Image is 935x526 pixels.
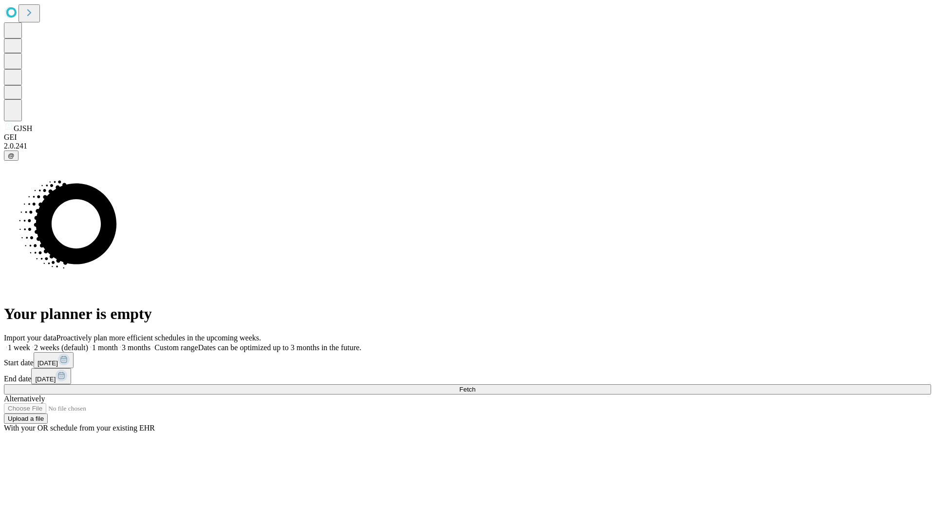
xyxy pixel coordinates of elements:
div: 2.0.241 [4,142,931,150]
span: 1 week [8,343,30,352]
button: Fetch [4,384,931,394]
span: 2 weeks (default) [34,343,88,352]
span: Dates can be optimized up to 3 months in the future. [198,343,361,352]
span: 3 months [122,343,150,352]
button: Upload a file [4,413,48,424]
span: @ [8,152,15,159]
span: Import your data [4,334,56,342]
span: [DATE] [37,359,58,367]
button: [DATE] [31,368,71,384]
span: 1 month [92,343,118,352]
span: Fetch [459,386,475,393]
span: Alternatively [4,394,45,403]
div: Start date [4,352,931,368]
span: With your OR schedule from your existing EHR [4,424,155,432]
h1: Your planner is empty [4,305,931,323]
span: Custom range [154,343,198,352]
button: [DATE] [34,352,74,368]
button: @ [4,150,19,161]
span: Proactively plan more efficient schedules in the upcoming weeks. [56,334,261,342]
div: End date [4,368,931,384]
span: GJSH [14,124,32,132]
span: [DATE] [35,376,56,383]
div: GEI [4,133,931,142]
